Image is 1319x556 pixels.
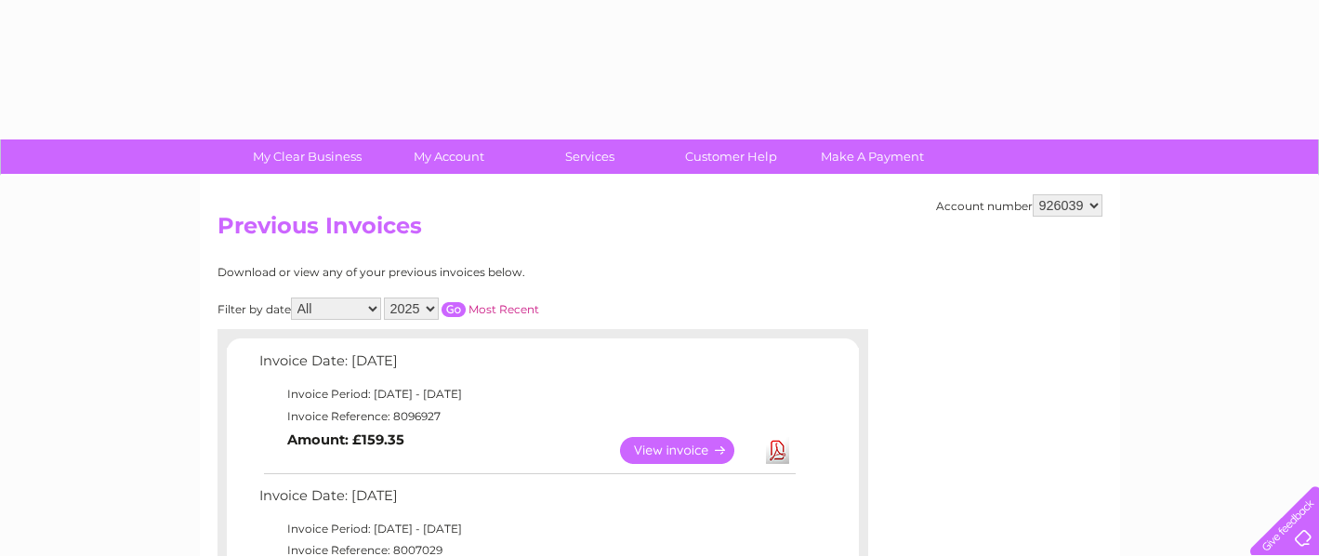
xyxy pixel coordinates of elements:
[513,139,666,174] a: Services
[936,194,1102,217] div: Account number
[255,383,798,405] td: Invoice Period: [DATE] - [DATE]
[620,437,757,464] a: View
[218,266,706,279] div: Download or view any of your previous invoices below.
[218,298,706,320] div: Filter by date
[218,213,1102,248] h2: Previous Invoices
[796,139,949,174] a: Make A Payment
[255,518,798,540] td: Invoice Period: [DATE] - [DATE]
[231,139,384,174] a: My Clear Business
[372,139,525,174] a: My Account
[766,437,789,464] a: Download
[255,349,798,383] td: Invoice Date: [DATE]
[468,302,539,316] a: Most Recent
[287,431,404,448] b: Amount: £159.35
[255,405,798,428] td: Invoice Reference: 8096927
[654,139,808,174] a: Customer Help
[255,483,798,518] td: Invoice Date: [DATE]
